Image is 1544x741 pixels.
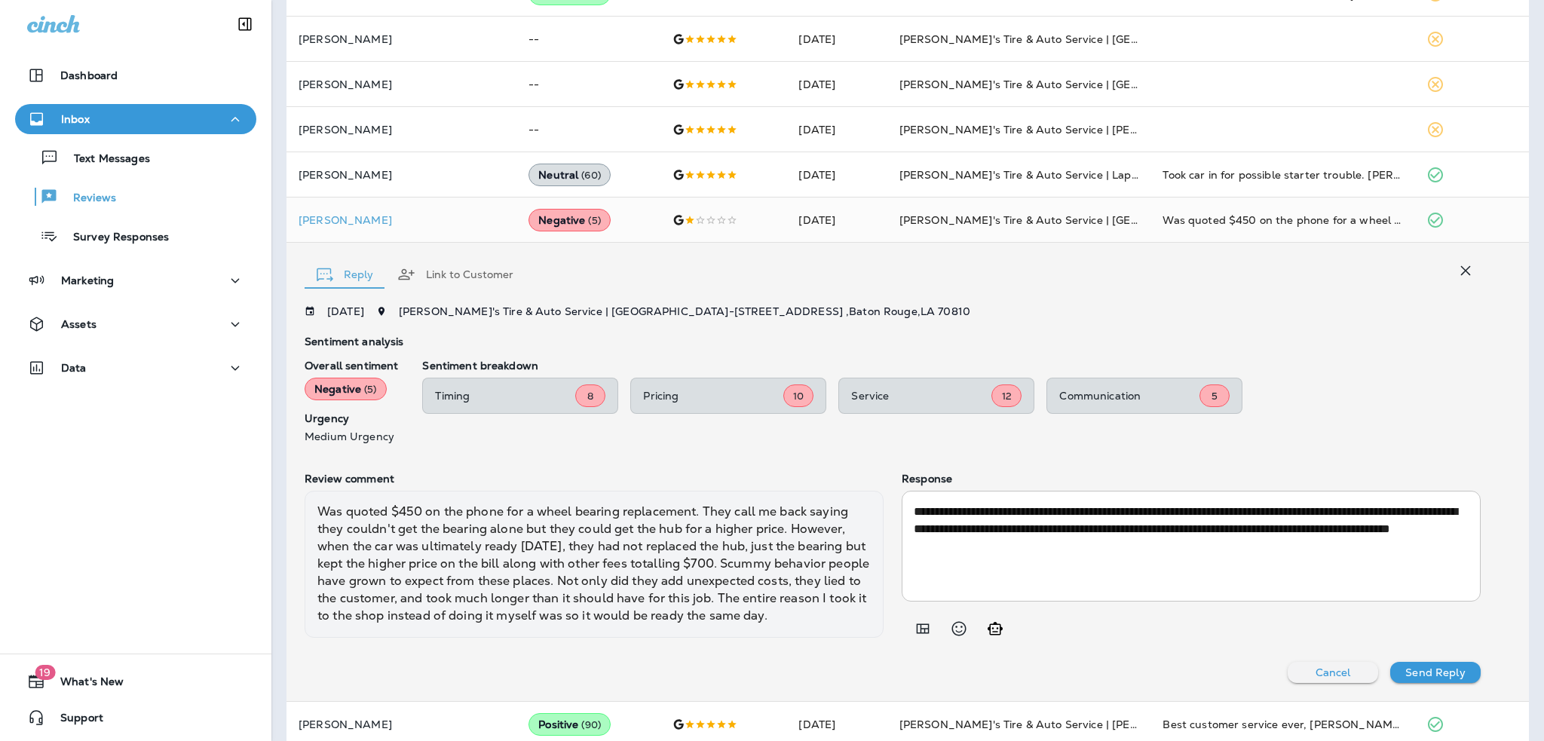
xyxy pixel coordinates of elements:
[15,703,256,733] button: Support
[385,247,525,302] button: Link to Customer
[45,712,103,730] span: Support
[899,213,1230,227] span: [PERSON_NAME]'s Tire & Auto Service | [GEOGRAPHIC_DATA]
[364,383,376,396] span: ( 5 )
[61,113,90,125] p: Inbox
[1163,167,1402,182] div: Took car in for possible starter trouble. Chabills performed diagnostic but did not find a proble...
[1288,662,1378,683] button: Cancel
[899,32,1230,46] span: [PERSON_NAME]'s Tire & Auto Service | [GEOGRAPHIC_DATA]
[516,62,660,107] td: --
[15,60,256,90] button: Dashboard
[299,78,504,90] p: [PERSON_NAME]
[899,168,1152,182] span: [PERSON_NAME]'s Tire & Auto Service | Laplace
[305,473,884,485] p: Review comment
[899,718,1205,731] span: [PERSON_NAME]'s Tire & Auto Service | [PERSON_NAME]
[305,430,398,442] p: Medium Urgency
[299,214,504,226] div: Click to view Customer Drawer
[643,390,783,402] p: Pricing
[1405,666,1465,678] p: Send Reply
[944,614,974,644] button: Select an emoji
[399,305,970,318] span: [PERSON_NAME]'s Tire & Auto Service | [GEOGRAPHIC_DATA] - [STREET_ADDRESS] , Baton Rouge , LA 70810
[299,214,504,226] p: [PERSON_NAME]
[327,305,364,317] p: [DATE]
[588,214,600,227] span: ( 5 )
[58,231,169,245] p: Survey Responses
[980,614,1010,644] button: Generate AI response
[305,247,385,302] button: Reply
[299,169,504,181] p: [PERSON_NAME]
[516,107,660,152] td: --
[305,335,1481,348] p: Sentiment analysis
[786,197,887,243] td: [DATE]
[1163,213,1402,228] div: Was quoted $450 on the phone for a wheel bearing replacement. They call me back saying they could...
[299,33,504,45] p: [PERSON_NAME]
[15,353,256,383] button: Data
[528,164,611,186] div: Neutral
[516,17,660,62] td: --
[786,107,887,152] td: [DATE]
[299,124,504,136] p: [PERSON_NAME]
[61,362,87,374] p: Data
[1002,390,1012,403] span: 12
[15,142,256,173] button: Text Messages
[1212,390,1218,403] span: 5
[786,62,887,107] td: [DATE]
[305,360,398,372] p: Overall sentiment
[851,390,991,402] p: Service
[45,675,124,694] span: What's New
[305,378,387,400] div: Negative
[1316,666,1351,678] p: Cancel
[1390,662,1481,683] button: Send Reply
[899,123,1205,136] span: [PERSON_NAME]'s Tire & Auto Service | [PERSON_NAME]
[15,104,256,134] button: Inbox
[15,309,256,339] button: Assets
[15,666,256,697] button: 19What's New
[305,491,884,637] div: Was quoted $450 on the phone for a wheel bearing replacement. They call me back saying they could...
[1163,717,1402,732] div: Best customer service ever, Austin and Nathan were so nice and helpful with helping me on tires t...
[224,9,266,39] button: Collapse Sidebar
[59,152,150,167] p: Text Messages
[528,209,611,231] div: Negative
[899,78,1230,91] span: [PERSON_NAME]'s Tire & Auto Service | [GEOGRAPHIC_DATA]
[786,17,887,62] td: [DATE]
[581,169,601,182] span: ( 60 )
[60,69,118,81] p: Dashboard
[1059,390,1199,402] p: Communication
[422,360,1481,372] p: Sentiment breakdown
[58,191,116,206] p: Reviews
[61,274,114,286] p: Marketing
[15,220,256,252] button: Survey Responses
[587,390,593,403] span: 8
[15,181,256,213] button: Reviews
[581,718,601,731] span: ( 90 )
[786,152,887,197] td: [DATE]
[299,718,504,730] p: [PERSON_NAME]
[35,665,55,680] span: 19
[528,713,611,736] div: Positive
[908,614,938,644] button: Add in a premade template
[15,265,256,295] button: Marketing
[902,473,1481,485] p: Response
[305,412,398,424] p: Urgency
[61,318,96,330] p: Assets
[793,390,804,403] span: 10
[435,390,575,402] p: Timing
